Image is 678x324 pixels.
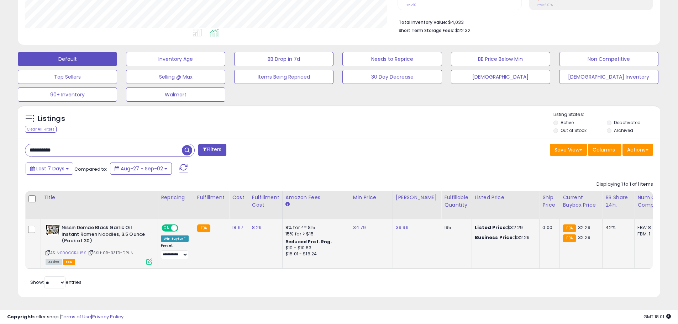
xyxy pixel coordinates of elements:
[18,87,117,102] button: 90+ Inventory
[596,181,653,188] div: Displaying 1 to 1 of 1 items
[563,194,599,209] div: Current Buybox Price
[285,245,345,251] div: $10 - $10.83
[475,234,534,241] div: $32.29
[475,224,507,231] b: Listed Price:
[475,224,534,231] div: $32.29
[61,313,91,320] a: Terms of Use
[197,194,226,201] div: Fulfillment
[63,259,75,265] span: FBA
[285,251,345,257] div: $15.01 - $16.24
[285,201,290,208] small: Amazon Fees.
[7,314,123,320] div: seller snap | |
[18,70,117,84] button: Top Sellers
[88,250,133,256] span: | SKU: 0R-33T9-DPUN
[342,70,442,84] button: 30 Day Decrease
[44,194,155,201] div: Title
[30,279,82,286] span: Show: entries
[342,52,442,66] button: Needs to Reprice
[542,194,557,209] div: Ship Price
[285,194,347,201] div: Amazon Fees
[198,144,226,156] button: Filters
[121,165,163,172] span: Aug-27 - Sep-02
[62,224,148,246] b: Nissin Demae Black Garlic Oil Instant Ramen Noodles, 3.5 Ounce (Pack of 30)
[36,165,64,172] span: Last 7 Days
[252,194,279,209] div: Fulfillment Cost
[451,52,550,66] button: BB Price Below Min
[197,224,210,232] small: FBA
[559,52,658,66] button: Non Competitive
[232,224,243,231] a: 18.67
[285,231,345,237] div: 15% for > $15
[92,313,123,320] a: Privacy Policy
[563,224,576,232] small: FBA
[405,3,416,7] small: Prev: 10
[38,114,65,124] h5: Listings
[451,70,550,84] button: [DEMOGRAPHIC_DATA]
[605,224,629,231] div: 42%
[126,52,225,66] button: Inventory Age
[46,259,62,265] span: All listings currently available for purchase on Amazon
[475,194,536,201] div: Listed Price
[353,224,366,231] a: 34.79
[637,231,661,237] div: FBM: 1
[561,119,574,126] label: Active
[60,250,86,256] a: B00CORJU5S
[444,224,466,231] div: 195
[563,234,576,242] small: FBA
[614,119,641,126] label: Deactivated
[126,70,225,84] button: Selling @ Max
[475,234,514,241] b: Business Price:
[234,70,333,84] button: Items Being Repriced
[444,194,469,209] div: Fulfillable Quantity
[550,144,587,156] button: Save View
[177,225,189,231] span: OFF
[7,313,33,320] strong: Copyright
[161,235,189,242] div: Win BuyBox *
[455,27,471,34] span: $22.32
[18,52,117,66] button: Default
[74,166,107,172] span: Compared to:
[643,313,671,320] span: 2025-09-10 18:01 GMT
[126,87,225,102] button: Walmart
[25,126,57,133] div: Clear All Filters
[399,19,447,25] b: Total Inventory Value:
[622,144,653,156] button: Actions
[553,111,660,118] p: Listing States:
[161,243,189,259] div: Preset:
[561,127,587,133] label: Out of Stock
[252,224,262,231] a: 8.29
[46,224,60,235] img: 51tbW3JGNxL._SL40_.jpg
[614,127,633,133] label: Archived
[605,194,631,209] div: BB Share 24h.
[537,3,553,7] small: Prev: 3.01%
[161,194,191,201] div: Repricing
[578,234,591,241] span: 32.29
[588,144,621,156] button: Columns
[593,146,615,153] span: Columns
[637,194,663,209] div: Num of Comp.
[559,70,658,84] button: [DEMOGRAPHIC_DATA] Inventory
[26,163,73,175] button: Last 7 Days
[578,224,591,231] span: 32.29
[637,224,661,231] div: FBA: 8
[46,224,152,264] div: ASIN:
[399,27,454,33] b: Short Term Storage Fees:
[110,163,172,175] button: Aug-27 - Sep-02
[232,194,246,201] div: Cost
[285,239,332,245] b: Reduced Prof. Rng.
[396,224,409,231] a: 39.99
[542,224,554,231] div: 0.00
[396,194,438,201] div: [PERSON_NAME]
[234,52,333,66] button: BB Drop in 7d
[285,224,345,231] div: 8% for <= $15
[399,17,648,26] li: $4,033
[162,225,171,231] span: ON
[353,194,390,201] div: Min Price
